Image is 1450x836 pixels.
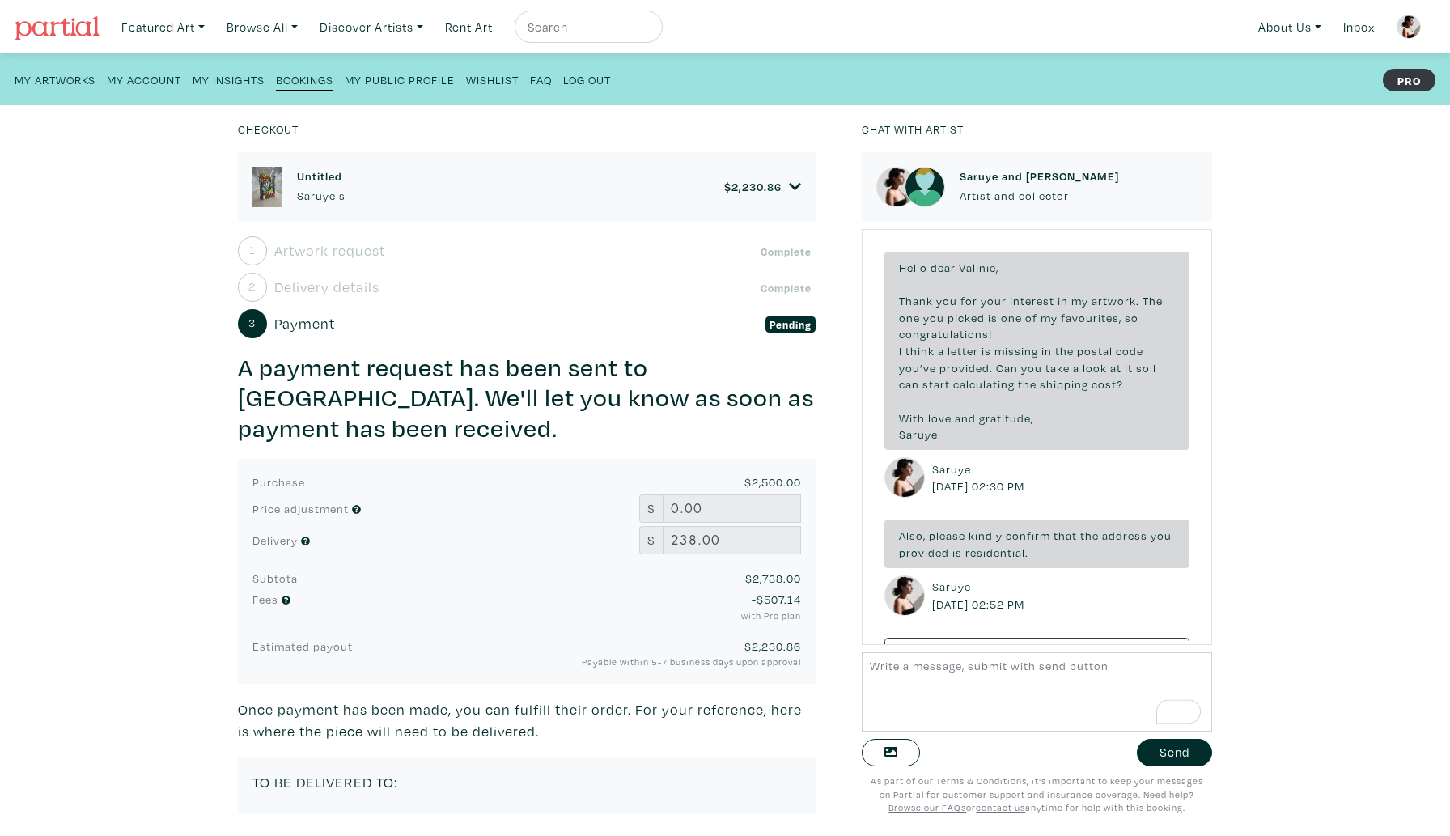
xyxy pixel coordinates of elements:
span: address [1102,528,1147,543]
span: is [988,310,998,325]
span: can [899,376,919,392]
span: please [929,528,965,543]
span: Purchase [252,474,305,490]
span: gratitude, [979,410,1033,426]
span: Estimated payout [252,639,353,654]
input: Negative number for discount [663,494,801,523]
span: Subtotal [252,571,301,586]
span: Delivery details [274,276,379,298]
span: you [936,293,957,308]
span: so [1125,310,1138,325]
img: phpThumb.php [876,167,917,207]
span: Thank [899,293,933,308]
span: love [928,410,952,426]
span: Complete [757,244,816,260]
small: 3 [248,317,256,329]
span: Complete [757,280,816,296]
p: Artist and collector [960,187,1119,205]
button: Send [1137,739,1212,767]
span: my [1071,293,1088,308]
span: With [899,410,925,426]
input: Negative number for discount [663,526,801,554]
small: Chat with artist [862,121,964,137]
small: Saruye [DATE] 02:52 PM [932,578,1028,613]
small: Saruye [DATE] 02:30 PM [932,460,1028,495]
img: phpThumb.php [1397,15,1421,39]
span: at [1110,360,1121,376]
span: Saruye [899,426,938,442]
span: 2,230.86 [731,179,782,194]
span: provided [899,545,949,560]
span: the [1080,528,1099,543]
span: take [1045,360,1070,376]
span: $ [744,639,801,654]
span: Price adjustment [252,501,349,516]
span: interest [1010,293,1054,308]
span: you [923,310,944,325]
a: My Artworks [15,68,95,90]
span: dear [931,260,956,275]
span: Payment [274,312,335,334]
span: Pending [765,316,816,333]
span: in [1041,343,1052,359]
strong: PRO [1383,69,1435,91]
span: is [982,343,991,359]
a: Log Out [563,68,611,90]
a: Browse All [219,11,305,44]
span: you [1151,528,1172,543]
a: Discover Artists [312,11,430,44]
h6: $ [724,180,782,193]
span: confirm [1006,528,1050,543]
span: Artwork request [274,240,385,261]
p: Once payment has been made, you can fulfill their order. For your reference, here is where the pi... [238,698,816,742]
span: and [955,410,976,426]
h3: A payment request has been sent to [GEOGRAPHIC_DATA]. We'll let you know as soon as payment has b... [238,353,816,444]
p: Saruye s [297,187,346,205]
span: calculating [953,376,1015,392]
span: postal [1077,343,1113,359]
small: My Artworks [15,72,95,87]
span: congratulations! [899,326,992,342]
span: I [899,343,902,359]
h6: Saruye and [PERSON_NAME] [960,169,1119,183]
span: $ [639,526,664,554]
img: phpThumb.php [252,167,283,207]
span: Delivery [252,533,298,548]
span: artwork. [1092,293,1139,308]
a: My Public Profile [345,68,455,90]
a: contact us [976,801,1025,813]
span: your [981,293,1007,308]
span: for [960,293,977,308]
small: As part of our Terms & Conditions, it's important to keep your messages on Partial for customer s... [871,774,1203,813]
span: provided. [939,360,993,376]
span: shipping [1040,376,1088,392]
span: start [922,376,950,392]
h6: Untitled [297,169,346,183]
a: $2,230.86 [724,180,802,194]
span: favourites, [1061,310,1121,325]
a: Inbox [1336,11,1382,44]
a: About Us [1251,11,1329,44]
a: Untitled Saruye s [297,169,346,204]
a: Bookings [276,68,333,91]
small: 2 [248,281,256,292]
small: Log Out [563,72,611,87]
input: Search [526,17,647,37]
small: My Account [107,72,181,87]
textarea: To enrich screen reader interactions, please activate Accessibility in Grammarly extension settings [862,652,1212,731]
a: FAQ [530,68,552,90]
span: picked [948,310,985,325]
span: missing [994,343,1038,359]
small: 1 [249,244,256,256]
span: Fees [252,592,278,607]
span: I [1153,360,1156,376]
span: kindly [969,528,1003,543]
span: letter [948,343,978,359]
span: look [1083,360,1107,376]
small: FAQ [530,72,552,87]
small: My Public Profile [345,72,455,87]
span: residential. [965,545,1028,560]
small: Checkout [238,121,299,137]
a: My Account [107,68,181,90]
